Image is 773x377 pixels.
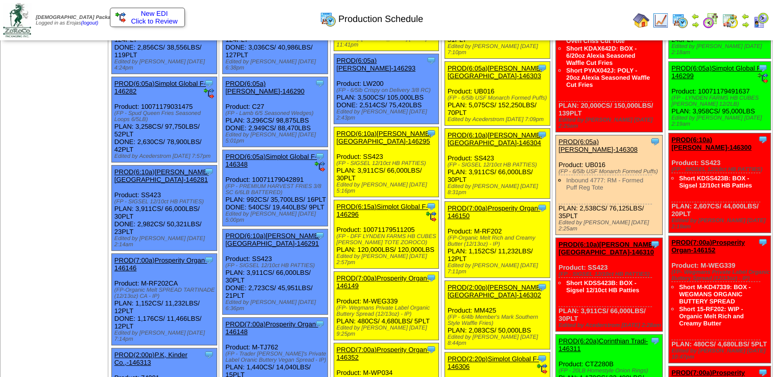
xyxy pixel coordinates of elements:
[558,271,662,277] div: (FP - SIGSEL 12/10ct HB PATTIES)
[558,322,662,328] div: Edited by Acederstrom [DATE] 2:28am
[558,337,648,352] a: PROD(6:20a)Corinthian Tradi-146311
[225,59,327,71] div: Edited by [PERSON_NAME] [DATE] 6:38pm
[320,11,336,27] img: calendarprod.gif
[114,168,209,183] a: PROD(6:10a)[PERSON_NAME][GEOGRAPHIC_DATA]-146281
[448,314,550,326] div: (FP - 6/4lb Member's Mark Southern Style Waffle Fries)
[448,284,543,299] a: PROD(2:00p)[PERSON_NAME][GEOGRAPHIC_DATA]-146302
[537,130,547,140] img: Tooltip
[426,201,436,211] img: Tooltip
[558,117,662,129] div: Edited by [PERSON_NAME] [DATE] 2:25am
[448,235,550,247] div: (FP-Organic Melt Rich and Creamy Butter (12/13oz) - IP)
[753,12,769,29] img: calendarcustomer.gif
[337,109,439,121] div: Edited by [PERSON_NAME] [DATE] 2:43pm
[671,43,770,56] div: Edited by [PERSON_NAME] [DATE] 2:18am
[537,364,547,374] img: ediSmall.gif
[671,239,745,254] a: PROD(7:00a)Prosperity Organ-146152
[633,12,649,29] img: home.gif
[334,272,439,340] div: Product: M-WEG339 PLAN: 480CS / 4,680LBS / 5PLT
[337,182,439,194] div: Edited by [PERSON_NAME] [DATE] 5:16pm
[758,73,768,83] img: ediSmall.gif
[671,269,770,281] div: (FP- Wegmans Private Label Organic Buttery Spread (12/13oz) - IP)
[758,63,768,73] img: Tooltip
[537,282,547,292] img: Tooltip
[558,241,655,256] a: PROD(6:10a)[PERSON_NAME][GEOGRAPHIC_DATA]-146310
[315,151,325,161] img: Tooltip
[223,229,328,315] div: Product: SS423 PLAN: 3,911CS / 66,000LBS / 30PLT DONE: 2,723CS / 45,951LBS / 21PLT
[448,204,540,220] a: PROD(7:00a)Prosperity Organ-146150
[669,133,771,233] div: Product: SS423 PLAN: 2,607CS / 44,000LBS / 20PLT
[337,130,432,145] a: PROD(6:10a)[PERSON_NAME][GEOGRAPHIC_DATA]-146295
[315,319,325,329] img: Tooltip
[537,203,547,213] img: Tooltip
[315,161,325,172] img: ediSmall.gif
[337,160,439,167] div: (FP - SIGSEL 12/10ct HB PATTIES)
[566,45,637,66] a: Short KDAX642D: BOX - 6/20oz Alexia Seasoned Waffle Cut Fries
[671,136,752,151] a: PROD(6:10a)[PERSON_NAME]-146300
[672,12,688,29] img: calendarprod.gif
[315,78,325,88] img: Tooltip
[81,20,98,26] a: (logout)
[758,237,768,247] img: Tooltip
[225,80,304,95] a: PROD(6:05a)[PERSON_NAME]-146290
[537,63,547,73] img: Tooltip
[204,255,214,265] img: Tooltip
[225,183,327,196] div: (FP - PREMIUM HARVEST FRIES 3/8 SC 6/6LB BATTERED)
[114,80,206,95] a: PROD(6:05a)Simplot Global F-146282
[448,131,543,147] a: PROD(6:10a)[PERSON_NAME][GEOGRAPHIC_DATA]-146304
[671,218,770,230] div: Edited by [PERSON_NAME] [DATE] 2:19am
[225,351,327,363] div: (FP - Trader [PERSON_NAME]'s Private Label Oranic Buttery Vegan Spread - IP)
[426,344,436,355] img: Tooltip
[556,135,663,235] div: Product: UB016 PLAN: 2,538CS / 76,125LBS / 35PLT
[691,12,699,20] img: arrowleft.gif
[558,169,662,175] div: (FP - 6/5lb USF Monarch Formed Puffs)
[558,138,638,153] a: PROD(6:05a)[PERSON_NAME]-146308
[669,62,771,130] div: Product: 10071179491637 PLAN: 3,958CS / 95,000LBS
[115,10,179,25] a: New EDI Click to Review
[225,110,327,116] div: (FP - Lamb 6/5 Seasoned Wedges)
[558,368,662,374] div: (FP - 20LB Homestyle Onion Rings)
[225,320,318,336] a: PROD(7:00a)Prosperity Organ-146148
[444,62,550,126] div: Product: UB016 PLAN: 5,075CS / 152,250LBS / 70PLT
[426,211,436,222] img: ediSmall.gif
[556,238,663,332] div: Product: SS423 PLAN: 3,911CS / 66,000LBS / 30PLT
[671,348,770,360] div: Edited by [PERSON_NAME] [DATE] 10:47pm
[225,232,320,247] a: PROD(6:10a)[PERSON_NAME][GEOGRAPHIC_DATA]-146291
[671,95,770,107] div: (FP - LYNDEN FARMS HB CUBES [PERSON_NAME] 12/2LB)
[650,336,660,346] img: Tooltip
[426,273,436,283] img: Tooltip
[652,12,669,29] img: line_graph.gif
[337,233,439,246] div: (FP - DFF LYNDEN FARMS HB CUBES [PERSON_NAME] TOTE ZOROCO)
[114,330,217,342] div: Edited by [PERSON_NAME] [DATE] 7:14pm
[115,17,179,25] span: Click to Review
[315,230,325,241] img: Tooltip
[111,166,217,251] div: Product: SS423 PLAN: 3,911CS / 66,000LBS / 30PLT DONE: 2,982CS / 50,321LBS / 23PLT
[3,3,31,37] img: zoroco-logo-small.webp
[337,253,439,266] div: Edited by [PERSON_NAME] [DATE] 2:57pm
[448,334,550,346] div: Edited by [PERSON_NAME] [DATE] 8:44pm
[225,132,327,144] div: Edited by [PERSON_NAME] [DATE] 5:01pm
[114,59,217,71] div: Edited by [PERSON_NAME] [DATE] 4:24pm
[758,134,768,145] img: Tooltip
[448,64,543,80] a: PROD(6:05a)[PERSON_NAME][GEOGRAPHIC_DATA]-146303
[338,14,423,25] span: Production Schedule
[114,256,207,272] a: PROD(7:00a)Prosperity Organ-146146
[223,150,328,226] div: Product: 10071179042891 PLAN: 992CS / 35,700LBS / 16PLT DONE: 540CS / 19,440LBS / 9PLT
[671,64,763,80] a: PROD(6:05a)Simplot Global F-146299
[426,128,436,138] img: Tooltip
[448,355,539,370] a: PROD(2:20p)Simplot Global F-146306
[115,12,126,22] img: ediSmall.gif
[334,127,439,197] div: Product: SS423 PLAN: 3,911CS / 66,000LBS / 30PLT
[204,349,214,360] img: Tooltip
[337,325,439,337] div: Edited by [PERSON_NAME] [DATE] 9:25pm
[537,354,547,364] img: Tooltip
[114,235,217,248] div: Edited by [PERSON_NAME] [DATE] 2:14am
[204,78,214,88] img: Tooltip
[337,203,428,218] a: PROD(6:15a)Simplot Global F-146296
[650,136,660,147] img: Tooltip
[566,67,650,88] a: Short PYAX042J: POLY - 20oz Alexia Seasoned Waffle Cut Fries
[114,110,217,123] div: (FP - Spud Queen Fries Seasoned Loops 6/5LB)
[334,54,439,124] div: Product: LW200 PLAN: 3,500CS / 105,000LBS DONE: 2,514CS / 75,420LBS
[671,167,770,173] div: (FP - SIGSEL 12/10ct HB PATTIES)
[741,12,749,20] img: arrowleft.gif
[650,239,660,249] img: Tooltip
